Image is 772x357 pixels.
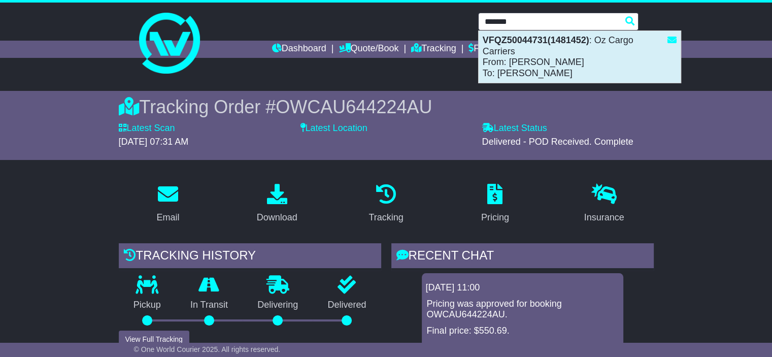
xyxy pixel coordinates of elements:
[300,123,367,134] label: Latest Location
[119,243,381,271] div: Tracking history
[391,243,654,271] div: RECENT CHAT
[156,211,179,224] div: Email
[150,180,186,228] a: Email
[250,180,304,228] a: Download
[243,300,313,311] p: Delivering
[134,345,281,353] span: © One World Courier 2025. All rights reserved.
[176,300,243,311] p: In Transit
[584,211,624,224] div: Insurance
[479,342,497,352] a: here
[427,326,618,337] p: Final price: $550.69.
[481,211,509,224] div: Pricing
[313,300,381,311] p: Delivered
[427,342,618,353] p: More details: .
[578,180,631,228] a: Insurance
[119,137,189,147] span: [DATE] 07:31 AM
[119,331,189,348] button: View Full Tracking
[468,41,515,58] a: Financials
[119,300,176,311] p: Pickup
[362,180,410,228] a: Tracking
[475,180,516,228] a: Pricing
[427,299,618,320] p: Pricing was approved for booking OWCAU644224AU.
[119,123,175,134] label: Latest Scan
[119,96,654,118] div: Tracking Order #
[482,137,633,147] span: Delivered - POD Received. Complete
[479,31,681,83] div: : Oz Cargo Carriers From: [PERSON_NAME] To: [PERSON_NAME]
[482,123,547,134] label: Latest Status
[368,211,403,224] div: Tracking
[272,41,326,58] a: Dashboard
[276,96,432,117] span: OWCAU644224AU
[426,282,619,294] div: [DATE] 11:00
[411,41,456,58] a: Tracking
[483,35,589,45] strong: VFQZ50044731(1481452)
[257,211,297,224] div: Download
[339,41,398,58] a: Quote/Book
